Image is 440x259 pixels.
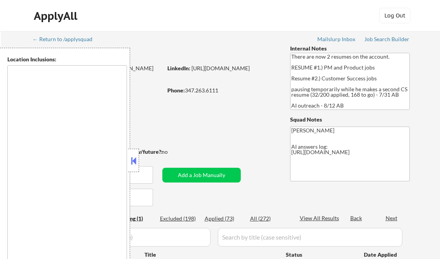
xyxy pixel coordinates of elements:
strong: LinkedIn: [167,65,190,71]
div: Mailslurp Inbox [317,37,356,42]
div: Title [144,251,278,259]
div: 347.263.6111 [167,87,277,94]
input: Search by title (case sensitive) [218,228,402,247]
div: ApplyAll [34,9,80,23]
div: ← Return to /applysquad [33,37,100,42]
a: [URL][DOMAIN_NAME] [191,65,250,71]
div: Squad Notes [290,116,410,123]
a: ← Return to /applysquad [33,36,100,44]
div: Applied (73) [205,215,243,222]
div: no [162,148,184,156]
strong: Phone: [167,87,185,94]
div: Back [350,214,363,222]
a: Mailslurp Inbox [317,36,356,44]
div: Next [386,214,398,222]
div: Job Search Builder [364,37,410,42]
button: Add a Job Manually [162,168,241,183]
div: Excluded (198) [160,215,199,222]
div: View All Results [300,214,341,222]
div: All (272) [250,215,289,222]
div: Internal Notes [290,45,410,52]
div: Date Applied [364,251,398,259]
div: Location Inclusions: [7,56,127,63]
button: Log Out [379,8,410,23]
